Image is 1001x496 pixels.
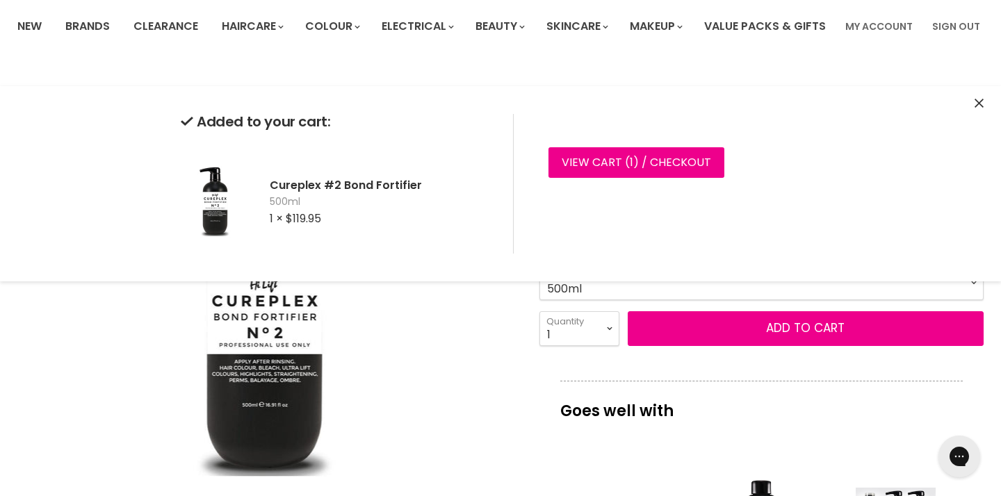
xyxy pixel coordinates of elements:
[270,195,491,209] span: 500ml
[694,12,836,41] a: Value Packs & Gifts
[536,12,617,41] a: Skincare
[123,12,209,41] a: Clearance
[270,210,283,226] span: 1 ×
[837,12,921,41] a: My Account
[628,311,984,346] button: Add to cart
[465,12,533,41] a: Beauty
[371,12,462,41] a: Electrical
[975,97,984,111] button: Close
[286,210,321,226] span: $119.95
[548,147,724,178] a: View cart (1) / Checkout
[924,12,988,41] a: Sign Out
[630,154,633,170] span: 1
[931,431,987,482] iframe: Gorgias live chat messenger
[270,178,491,192] h2: Cureplex #2 Bond Fortifier
[539,311,619,346] select: Quantity
[55,12,120,41] a: Brands
[7,6,837,47] ul: Main menu
[560,381,963,427] p: Goes well with
[295,12,368,41] a: Colour
[181,149,250,254] img: Cureplex #2 Bond Fortifier
[181,114,491,130] h2: Added to your cart:
[211,12,292,41] a: Haircare
[619,12,691,41] a: Makeup
[7,12,52,41] a: New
